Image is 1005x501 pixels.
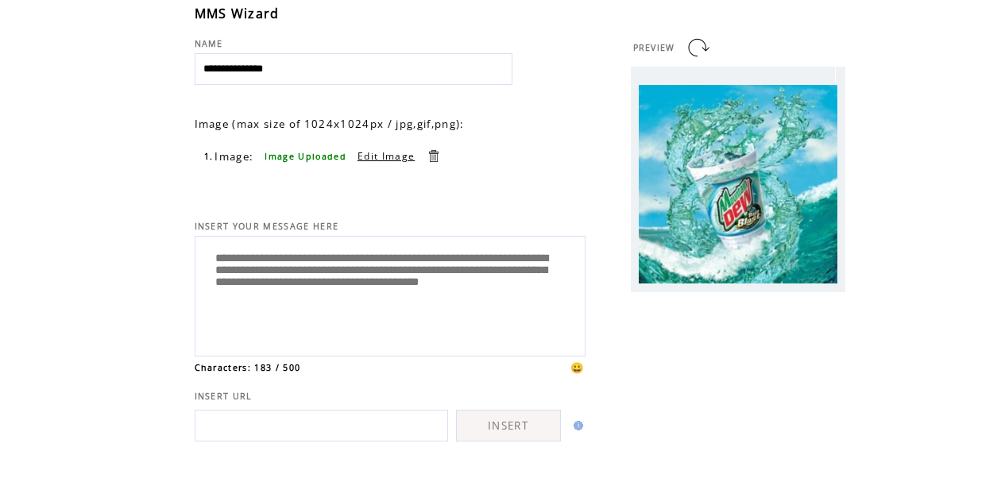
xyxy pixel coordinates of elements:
[195,38,223,49] span: NAME
[265,151,346,162] span: Image Uploaded
[195,362,301,373] span: Characters: 183 / 500
[633,42,675,53] span: PREVIEW
[570,360,585,375] span: 😀
[204,151,214,162] span: 1.
[195,221,339,232] span: INSERT YOUR MESSAGE HERE
[426,148,441,164] a: Delete this item
[215,149,253,164] span: Image:
[456,410,561,441] a: INSERT
[195,117,465,131] span: Image (max size of 1024x1024px / jpg,gif,png):
[358,149,415,163] a: Edit Image
[569,421,583,430] img: help.gif
[195,391,253,402] span: INSERT URL
[195,5,280,22] span: MMS Wizard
